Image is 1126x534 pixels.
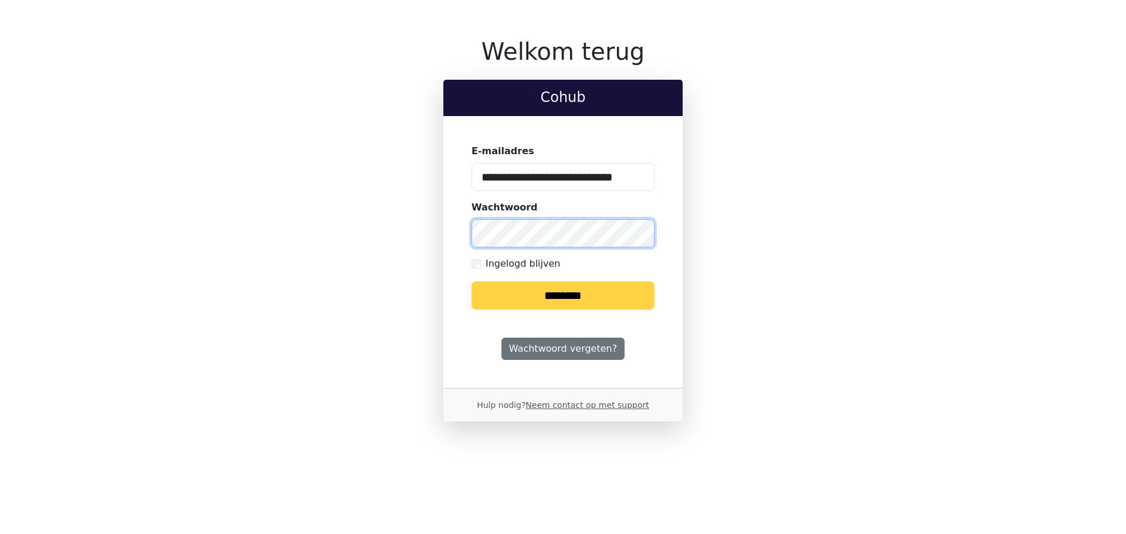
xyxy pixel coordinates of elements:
[472,144,534,158] label: E-mailadres
[525,400,649,410] a: Neem contact op met support
[472,200,538,215] label: Wachtwoord
[443,38,683,66] h1: Welkom terug
[453,89,673,106] h2: Cohub
[477,400,649,410] small: Hulp nodig?
[486,257,560,271] label: Ingelogd blijven
[501,338,625,360] a: Wachtwoord vergeten?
